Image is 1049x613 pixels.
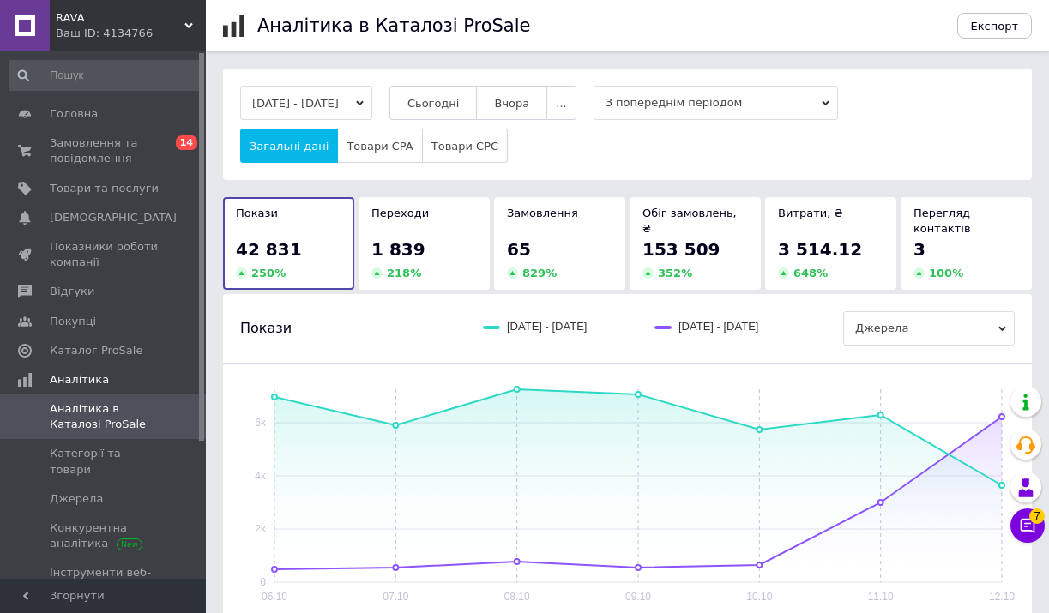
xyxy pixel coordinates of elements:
[257,15,530,36] h1: Аналітика в Каталозі ProSale
[913,207,971,235] span: Перегляд контактів
[56,10,184,26] span: RAVA
[240,129,338,163] button: Загальні дані
[957,13,1033,39] button: Експорт
[347,140,413,153] span: Товари CPA
[371,207,429,219] span: Переходи
[1029,508,1045,524] span: 7
[50,446,159,477] span: Категорії та товари
[507,239,531,260] span: 65
[431,140,498,153] span: Товари CPC
[625,591,651,603] text: 09.10
[868,591,894,603] text: 11.10
[50,284,94,299] span: Відгуки
[240,86,372,120] button: [DATE] - [DATE]
[843,311,1015,346] span: Джерела
[176,135,197,150] span: 14
[476,86,547,120] button: Вчора
[913,239,925,260] span: 3
[746,591,772,603] text: 10.10
[642,207,737,235] span: Обіг замовлень, ₴
[236,239,302,260] span: 42 831
[50,343,142,358] span: Каталог ProSale
[383,591,408,603] text: 07.10
[522,267,557,279] span: 829 %
[9,60,202,91] input: Пошук
[50,239,159,270] span: Показники роботи компанії
[50,181,159,196] span: Товари та послуги
[50,520,159,551] span: Конкурентна аналітика
[255,470,267,482] text: 4k
[658,267,692,279] span: 352 %
[50,491,103,507] span: Джерела
[50,210,177,225] span: [DEMOGRAPHIC_DATA]
[778,207,843,219] span: Витрати, ₴
[971,20,1019,33] span: Експорт
[371,239,425,260] span: 1 839
[507,207,578,219] span: Замовлення
[260,576,266,588] text: 0
[546,86,576,120] button: ...
[642,239,720,260] span: 153 509
[236,207,278,219] span: Покази
[50,135,159,166] span: Замовлення та повідомлення
[1010,508,1045,543] button: Чат з покупцем7
[989,591,1015,603] text: 12.10
[240,319,292,338] span: Покази
[250,140,329,153] span: Загальні дані
[494,97,529,110] span: Вчора
[504,591,530,603] text: 08.10
[251,267,286,279] span: 250 %
[56,26,206,41] div: Ваш ID: 4134766
[50,565,159,596] span: Інструменти веб-аналітики
[255,523,267,535] text: 2k
[556,97,566,110] span: ...
[387,267,421,279] span: 218 %
[337,129,422,163] button: Товари CPA
[422,129,508,163] button: Товари CPC
[793,267,828,279] span: 648 %
[50,401,159,432] span: Аналітика в Каталозі ProSale
[407,97,460,110] span: Сьогодні
[262,591,287,603] text: 06.10
[594,86,838,120] span: З попереднім періодом
[255,417,267,429] text: 6k
[50,314,96,329] span: Покупці
[929,267,963,279] span: 100 %
[778,239,862,260] span: 3 514.12
[389,86,478,120] button: Сьогодні
[50,106,98,122] span: Головна
[50,372,109,388] span: Аналітика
